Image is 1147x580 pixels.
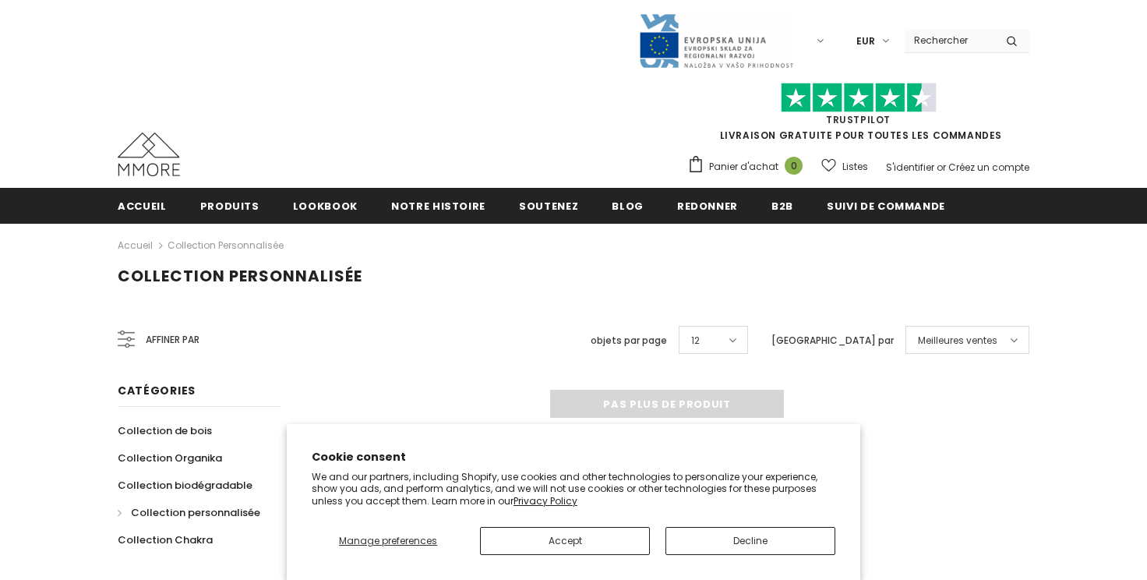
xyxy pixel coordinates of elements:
button: Accept [480,527,650,555]
label: [GEOGRAPHIC_DATA] par [771,333,894,348]
span: Affiner par [146,331,199,348]
input: Search Site [905,29,994,51]
span: Collection personnalisée [118,265,362,287]
span: B2B [771,199,793,214]
span: Suivi de commande [827,199,945,214]
a: Privacy Policy [514,494,577,507]
a: B2B [771,188,793,223]
a: Produits [200,188,259,223]
a: Blog [612,188,644,223]
a: Notre histoire [391,188,485,223]
span: Collection personnalisée [131,505,260,520]
h2: Cookie consent [312,449,835,465]
span: EUR [856,34,875,49]
span: LIVRAISON GRATUITE POUR TOUTES LES COMMANDES [687,90,1029,142]
label: objets par page [591,333,667,348]
a: S'identifier [886,161,934,174]
a: Javni Razpis [638,34,794,47]
a: soutenez [519,188,578,223]
span: Collection biodégradable [118,478,252,493]
span: Catégories [118,383,196,398]
span: soutenez [519,199,578,214]
button: Decline [665,527,835,555]
span: Lookbook [293,199,358,214]
a: Lookbook [293,188,358,223]
span: Listes [842,159,868,175]
a: Accueil [118,188,167,223]
a: Panier d'achat 0 [687,155,810,179]
span: Redonner [677,199,738,214]
img: Javni Razpis [638,12,794,69]
span: Accueil [118,199,167,214]
p: We and our partners, including Shopify, use cookies and other technologies to personalize your ex... [312,471,835,507]
a: Collection Organika [118,444,222,472]
a: Redonner [677,188,738,223]
span: 0 [785,157,803,175]
a: Collection de bois [118,417,212,444]
img: Cas MMORE [118,133,180,176]
img: Faites confiance aux étoiles pilotes [781,83,937,113]
span: Blog [612,199,644,214]
a: Accueil [118,236,153,255]
a: Collection biodégradable [118,472,252,499]
span: Notre histoire [391,199,485,214]
span: Collection Organika [118,451,222,465]
span: Collection Chakra [118,532,213,547]
span: Panier d'achat [709,159,778,175]
span: Meilleures ventes [918,333,997,348]
span: 12 [691,333,700,348]
a: Suivi de commande [827,188,945,223]
button: Manage preferences [312,527,464,555]
a: Collection Chakra [118,526,213,553]
a: Collection personnalisée [168,239,284,252]
span: or [937,161,946,174]
a: Listes [821,153,868,180]
a: Créez un compte [948,161,1029,174]
a: Collection personnalisée [118,499,260,526]
span: Produits [200,199,259,214]
span: Collection de bois [118,423,212,438]
span: Manage preferences [339,534,437,547]
a: TrustPilot [826,113,891,126]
